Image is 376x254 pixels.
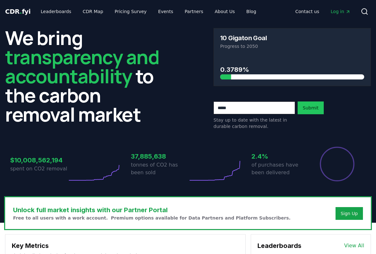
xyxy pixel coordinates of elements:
p: of purchases have been delivered [251,161,308,176]
h3: Unlock full market insights with our Partner Portal [13,205,291,215]
h3: 37,885,638 [131,152,188,161]
a: View All [344,242,364,250]
span: transparency and accountability [5,44,159,89]
p: Progress to 2050 [220,43,364,49]
h3: 10 Gigaton Goal [220,35,267,41]
span: . [20,8,22,15]
nav: Main [290,6,356,17]
a: Pricing Survey [110,6,152,17]
button: Sign Up [336,207,363,220]
button: Submit [298,101,324,114]
nav: Main [36,6,261,17]
h3: Key Metrics [12,241,239,250]
a: Events [153,6,178,17]
span: CDR fyi [5,8,31,15]
h3: 2.4% [251,152,308,161]
a: Partners [180,6,208,17]
p: spent on CO2 removal [10,165,67,173]
a: Contact us [290,6,324,17]
a: CDR.fyi [5,7,31,16]
a: About Us [210,6,240,17]
p: tonnes of CO2 has been sold [131,161,188,176]
a: Log in [326,6,356,17]
a: Sign Up [341,210,358,217]
div: Percentage of sales delivered [319,146,355,182]
p: Stay up to date with the latest in durable carbon removal. [213,117,295,130]
a: CDR Map [78,6,108,17]
a: Blog [241,6,261,17]
a: Leaderboards [36,6,76,17]
h3: Leaderboards [257,241,301,250]
p: Free to all users with a work account. Premium options available for Data Partners and Platform S... [13,215,291,221]
h3: 0.3789% [220,65,364,74]
h2: We bring to the carbon removal market [5,28,163,124]
h3: $10,008,562,194 [10,155,67,165]
span: Log in [331,8,351,15]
